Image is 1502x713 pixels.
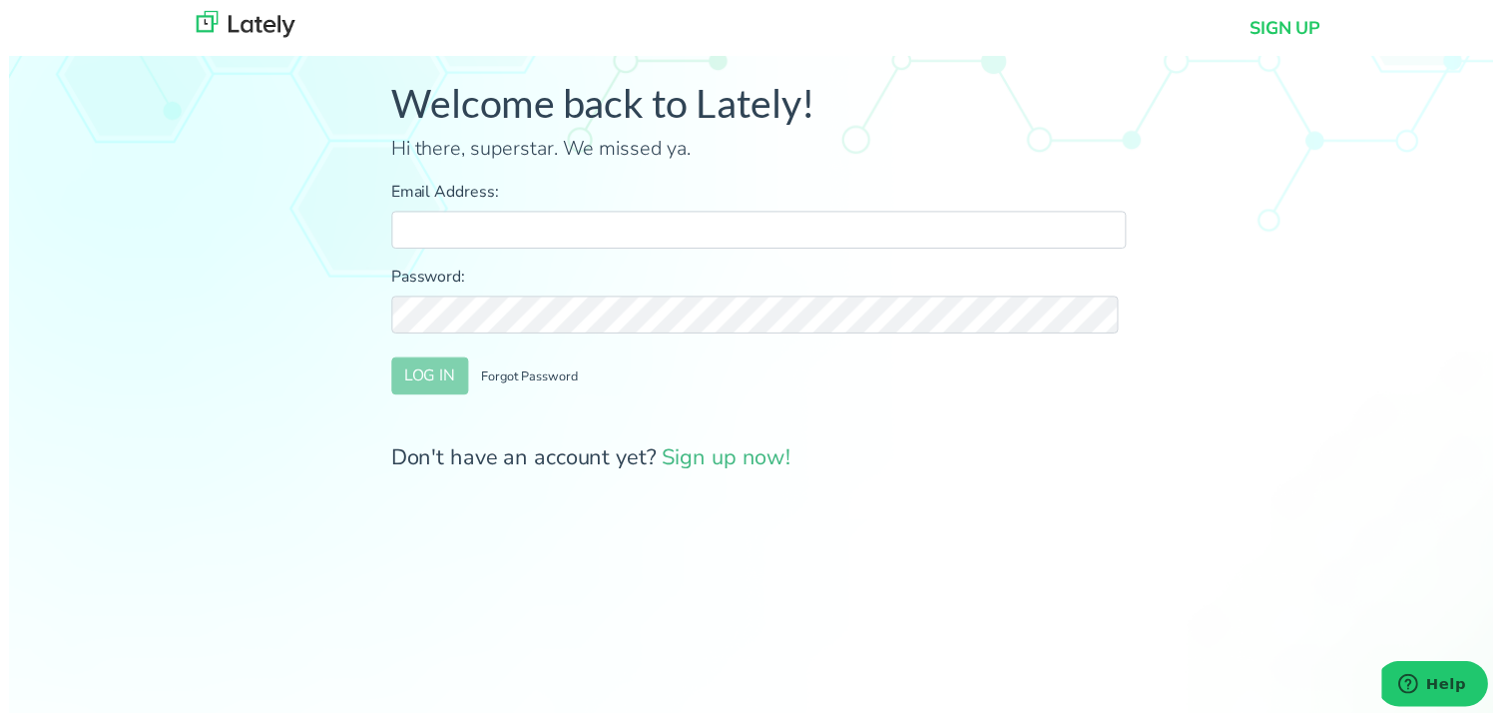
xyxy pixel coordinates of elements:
label: Password: [387,268,1131,292]
a: SIGN UP [1255,15,1327,42]
small: Forgot Password [478,372,576,390]
button: LOG IN [387,361,465,399]
h1: Welcome back to Lately! [387,80,1131,128]
a: Sign up now! [661,448,791,478]
span: Don't have an account yet? [387,448,791,478]
img: lately_logo_nav.700ca2e7.jpg [190,11,289,38]
label: Email Address: [387,182,1131,206]
button: Forgot Password [465,361,589,399]
p: Hi there, superstar. We missed ya. [387,136,1131,166]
